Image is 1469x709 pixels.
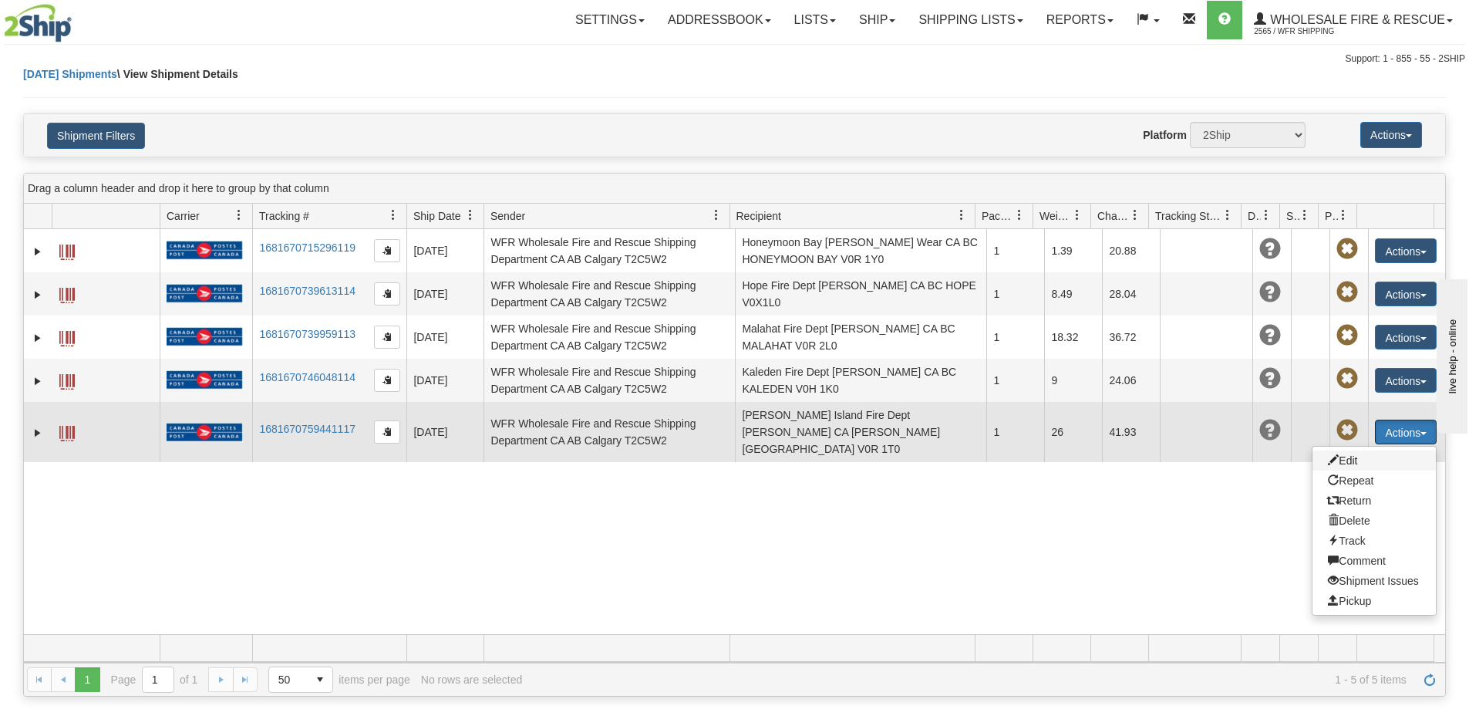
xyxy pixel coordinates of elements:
td: WFR Wholesale Fire and Rescue Shipping Department CA AB Calgary T2C5W2 [483,229,735,272]
a: Shipment Issues filter column settings [1292,202,1318,228]
td: Malahat Fire Dept [PERSON_NAME] CA BC MALAHAT V0R 2L0 [735,316,986,359]
a: Expand [30,373,45,389]
a: Pickup [1312,591,1436,611]
div: Support: 1 - 855 - 55 - 2SHIP [4,52,1465,66]
span: Shipment Issues [1286,208,1299,224]
a: Delete shipment [1312,511,1436,531]
span: select [308,667,332,692]
button: Actions [1375,325,1437,349]
button: Actions [1375,282,1437,306]
a: Delivery Status filter column settings [1253,202,1279,228]
span: Carrier [167,208,200,224]
a: Pickup Status filter column settings [1330,202,1356,228]
td: Kaleden Fire Dept [PERSON_NAME] CA BC KALEDEN V0H 1K0 [735,359,986,402]
button: Copy to clipboard [374,326,400,349]
a: Edit [1312,451,1436,471]
td: WFR Wholesale Fire and Rescue Shipping Department CA AB Calgary T2C5W2 [483,402,735,462]
button: Copy to clipboard [374,239,400,262]
span: WHOLESALE FIRE & RESCUE [1266,13,1445,26]
td: [DATE] [406,229,483,272]
a: Label [59,281,75,306]
span: \ View Shipment Details [117,68,238,80]
button: Actions [1375,420,1437,444]
td: 26 [1044,402,1102,462]
a: Reports [1035,1,1125,39]
a: Track [1312,531,1436,551]
a: Ship [847,1,907,39]
a: Ship Date filter column settings [457,202,483,228]
span: Sender [490,208,525,224]
a: Addressbook [656,1,783,39]
td: [DATE] [406,272,483,316]
a: Comment [1312,551,1436,571]
img: logo2565.jpg [4,4,72,42]
td: 1 [986,272,1044,316]
td: 36.72 [1102,316,1160,359]
img: 20 - Canada Post [167,241,242,260]
td: 1 [986,229,1044,272]
a: Label [59,419,75,444]
a: Settings [564,1,656,39]
input: Page 1 [143,667,174,692]
span: 50 [278,672,298,687]
td: [PERSON_NAME] Island Fire Dept [PERSON_NAME] CA [PERSON_NAME][GEOGRAPHIC_DATA] V0R 1T0 [735,402,986,462]
a: Charge filter column settings [1122,202,1148,228]
td: WFR Wholesale Fire and Rescue Shipping Department CA AB Calgary T2C5W2 [483,359,735,402]
a: Expand [30,287,45,302]
button: Actions [1375,368,1437,393]
span: items per page [268,667,410,693]
span: Page of 1 [111,667,198,693]
a: Recipient filter column settings [948,202,975,228]
span: Unknown [1259,368,1281,390]
a: Packages filter column settings [1006,202,1033,228]
a: Tracking Status filter column settings [1215,202,1241,228]
iframe: chat widget [1434,275,1467,433]
img: 20 - Canada Post [167,370,242,390]
td: 1 [986,316,1044,359]
span: 1 - 5 of 5 items [533,674,1407,686]
span: Charge [1097,208,1130,224]
span: Pickup Not Assigned [1336,325,1358,346]
a: Return [1312,491,1436,511]
img: 20 - Canada Post [167,423,242,442]
td: WFR Wholesale Fire and Rescue Shipping Department CA AB Calgary T2C5W2 [483,272,735,316]
td: [DATE] [406,359,483,402]
span: Unknown [1259,238,1281,260]
div: live help - online [12,13,143,25]
span: Unknown [1259,282,1281,303]
td: Honeymoon Bay [PERSON_NAME] Wear CA BC HONEYMOON BAY V0R 1Y0 [735,229,986,272]
a: Label [59,238,75,262]
span: Ship Date [413,208,460,224]
a: Lists [783,1,847,39]
span: Unknown [1259,325,1281,346]
a: Label [59,367,75,392]
td: 8.49 [1044,272,1102,316]
span: 2565 / WFR Shipping [1254,24,1370,39]
a: Expand [30,330,45,346]
a: Sender filter column settings [703,202,729,228]
a: 1681670746048114 [259,371,355,383]
span: Packages [982,208,1014,224]
span: Unknown [1259,420,1281,441]
span: Pickup Status [1325,208,1338,224]
span: Pickup Not Assigned [1336,420,1358,441]
td: [DATE] [406,402,483,462]
td: [DATE] [406,316,483,359]
img: 20 - Canada Post [167,284,242,303]
a: 1681670715296119 [259,241,355,254]
td: Hope Fire Dept [PERSON_NAME] CA BC HOPE V0X1L0 [735,272,986,316]
span: Page 1 [75,667,99,692]
label: Platform [1143,127,1187,143]
td: 41.93 [1102,402,1160,462]
td: 1 [986,402,1044,462]
a: Tracking # filter column settings [380,202,406,228]
td: 18.32 [1044,316,1102,359]
button: Shipment Filters [47,123,145,149]
button: Actions [1375,238,1437,263]
span: Weight [1039,208,1072,224]
a: 1681670739613114 [259,285,355,297]
a: 1681670759441117 [259,423,355,435]
a: Carrier filter column settings [226,202,252,228]
img: 20 - Canada Post [167,327,242,346]
span: Page sizes drop down [268,667,333,693]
